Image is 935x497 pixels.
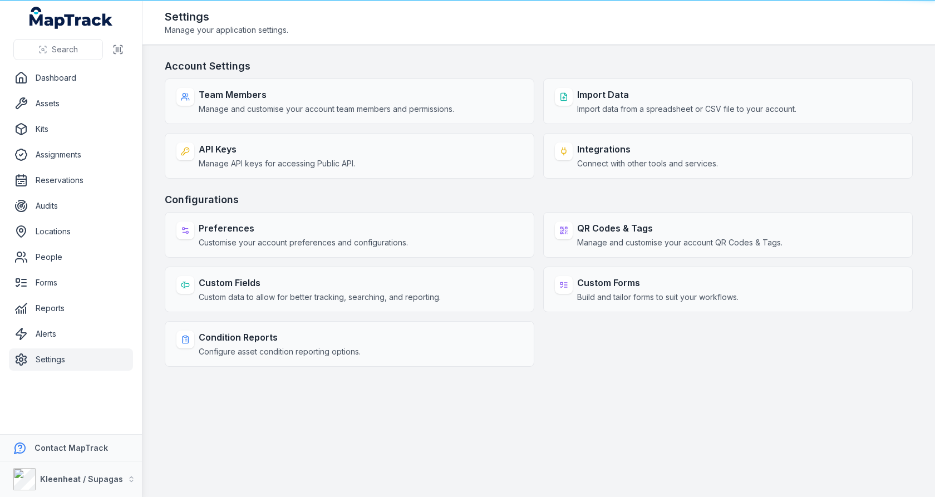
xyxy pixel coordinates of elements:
[543,133,913,179] a: IntegrationsConnect with other tools and services.
[165,78,534,124] a: Team MembersManage and customise your account team members and permissions.
[199,158,355,169] span: Manage API keys for accessing Public API.
[165,192,913,208] h3: Configurations
[199,142,355,156] strong: API Keys
[577,158,718,169] span: Connect with other tools and services.
[199,88,454,101] strong: Team Members
[543,267,913,312] a: Custom FormsBuild and tailor forms to suit your workflows.
[165,321,534,367] a: Condition ReportsConfigure asset condition reporting options.
[577,292,739,303] span: Build and tailor forms to suit your workflows.
[9,220,133,243] a: Locations
[543,78,913,124] a: Import DataImport data from a spreadsheet or CSV file to your account.
[13,39,103,60] button: Search
[199,104,454,115] span: Manage and customise your account team members and permissions.
[199,292,441,303] span: Custom data to allow for better tracking, searching, and reporting.
[577,237,783,248] span: Manage and customise your account QR Codes & Tags.
[9,118,133,140] a: Kits
[577,276,739,289] strong: Custom Forms
[165,58,913,74] h3: Account Settings
[9,272,133,294] a: Forms
[9,297,133,319] a: Reports
[199,276,441,289] strong: Custom Fields
[29,7,113,29] a: MapTrack
[52,44,78,55] span: Search
[165,212,534,258] a: PreferencesCustomise your account preferences and configurations.
[165,9,288,24] h2: Settings
[199,331,361,344] strong: Condition Reports
[9,92,133,115] a: Assets
[199,222,408,235] strong: Preferences
[9,348,133,371] a: Settings
[577,142,718,156] strong: Integrations
[165,133,534,179] a: API KeysManage API keys for accessing Public API.
[199,237,408,248] span: Customise your account preferences and configurations.
[9,195,133,217] a: Audits
[165,267,534,312] a: Custom FieldsCustom data to allow for better tracking, searching, and reporting.
[577,222,783,235] strong: QR Codes & Tags
[9,67,133,89] a: Dashboard
[543,212,913,258] a: QR Codes & TagsManage and customise your account QR Codes & Tags.
[40,474,123,484] strong: Kleenheat / Supagas
[165,24,288,36] span: Manage your application settings.
[9,323,133,345] a: Alerts
[199,346,361,357] span: Configure asset condition reporting options.
[9,246,133,268] a: People
[35,443,108,452] strong: Contact MapTrack
[9,144,133,166] a: Assignments
[577,104,796,115] span: Import data from a spreadsheet or CSV file to your account.
[577,88,796,101] strong: Import Data
[9,169,133,191] a: Reservations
